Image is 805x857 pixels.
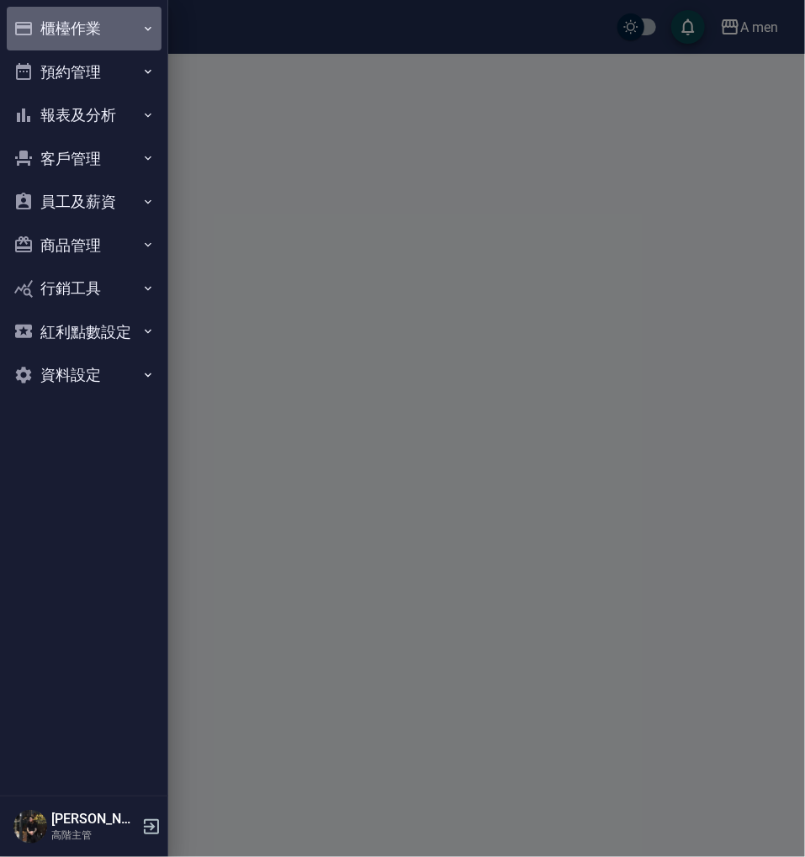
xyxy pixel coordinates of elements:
[7,353,162,397] button: 資料設定
[51,811,137,828] h5: [PERSON_NAME]
[13,810,47,844] img: Person
[7,224,162,267] button: 商品管理
[7,93,162,137] button: 報表及分析
[7,50,162,94] button: 預約管理
[7,180,162,224] button: 員工及薪資
[51,828,137,843] p: 高階主管
[7,137,162,181] button: 客戶管理
[7,267,162,310] button: 行銷工具
[7,310,162,354] button: 紅利點數設定
[7,7,162,50] button: 櫃檯作業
